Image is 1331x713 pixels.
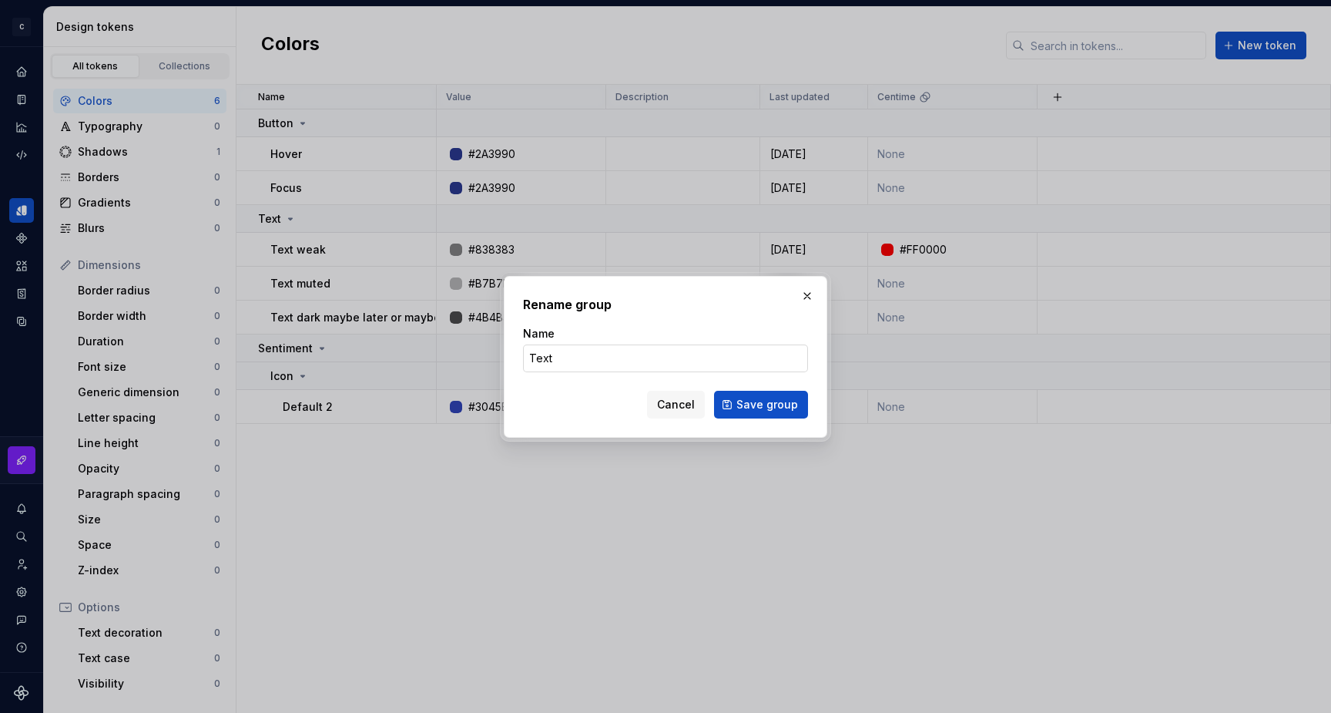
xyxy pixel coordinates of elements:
[523,326,555,341] label: Name
[657,397,695,412] span: Cancel
[647,391,705,419] button: Cancel
[714,391,808,419] button: Save group
[523,295,808,314] h2: Rename group
[736,397,798,412] span: Save group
